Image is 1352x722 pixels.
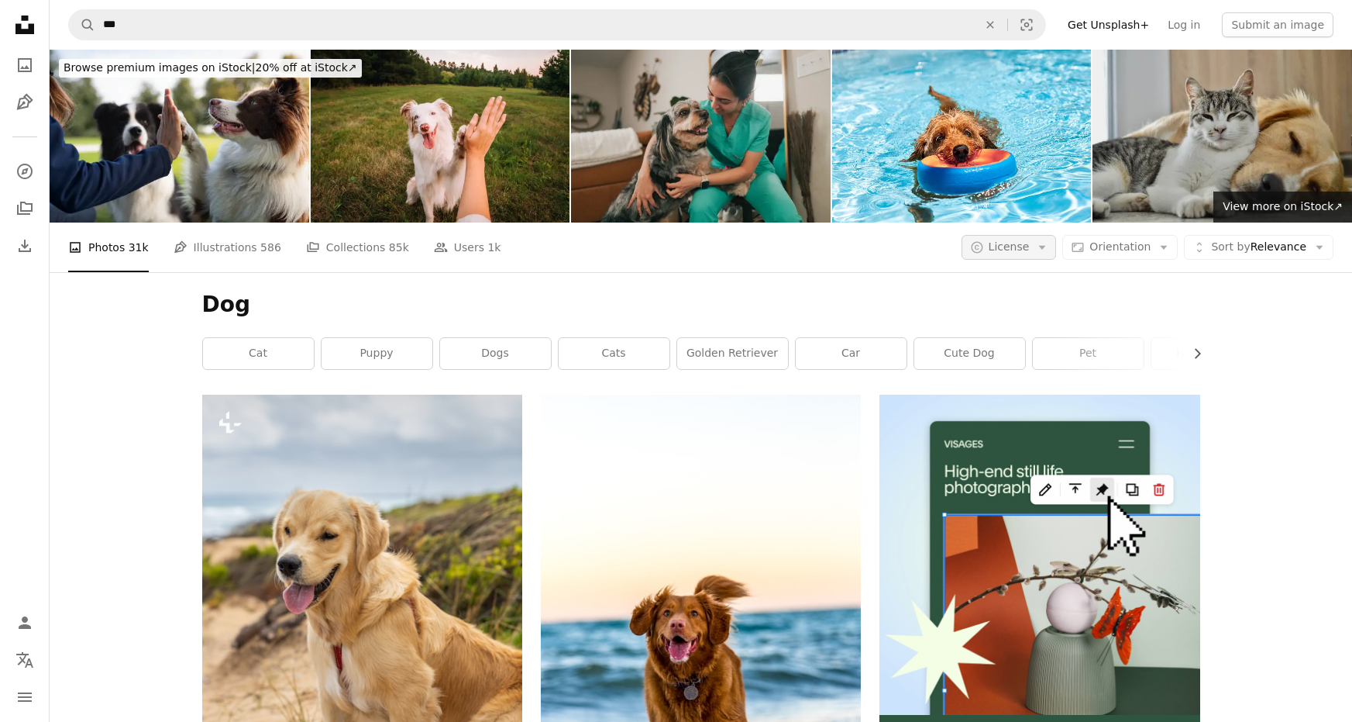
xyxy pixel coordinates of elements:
[174,223,281,272] a: Illustrations 586
[9,156,40,187] a: Explore
[487,239,501,256] span: 1k
[9,644,40,675] button: Language
[1223,200,1343,212] span: View more on iStock ↗
[1151,338,1262,369] a: happy dog
[1033,338,1144,369] a: pet
[50,50,371,87] a: Browse premium images on iStock|20% off at iStock↗
[69,10,95,40] button: Search Unsplash
[9,682,40,713] button: Menu
[50,50,309,223] img: Border collie with owner training in a public park
[1184,235,1333,260] button: Sort byRelevance
[973,10,1007,40] button: Clear
[389,239,409,256] span: 85k
[541,627,861,641] a: dog running on beach during daytime
[559,338,669,369] a: cats
[879,395,1199,715] img: file-1723602894256-972c108553a7image
[962,235,1057,260] button: License
[1089,240,1151,253] span: Orientation
[1062,235,1178,260] button: Orientation
[1158,12,1209,37] a: Log in
[989,240,1030,253] span: License
[1183,338,1200,369] button: scroll list to the right
[203,338,314,369] a: cat
[1211,240,1250,253] span: Sort by
[1092,50,1352,223] img: Friendship
[260,239,281,256] span: 586
[1058,12,1158,37] a: Get Unsplash+
[9,193,40,224] a: Collections
[68,9,1046,40] form: Find visuals sitewide
[202,628,522,642] a: a golden retriever sitting on a sandy beach
[796,338,906,369] a: car
[311,50,570,223] img: Dog gives paw to a woman making high five gesture
[914,338,1025,369] a: cute dog
[1222,12,1333,37] button: Submit an image
[322,338,432,369] a: puppy
[1008,10,1045,40] button: Visual search
[571,50,831,223] img: Female Doctor Returning from Work - Greeted By Dog - Australian Shepherd
[9,607,40,638] a: Log in / Sign up
[832,50,1092,223] img: Miniature Goldendoodle retrieving dog toy and playing fetch in a refreshing salt water swimming p...
[434,223,501,272] a: Users 1k
[1213,192,1352,223] a: View more on iStock↗
[64,61,357,74] span: 20% off at iStock ↗
[440,338,551,369] a: dogs
[677,338,788,369] a: golden retriever
[9,230,40,261] a: Download History
[306,223,409,272] a: Collections 85k
[64,61,255,74] span: Browse premium images on iStock |
[9,50,40,81] a: Photos
[9,87,40,118] a: Illustrations
[202,291,1200,319] h1: Dog
[9,9,40,43] a: Home — Unsplash
[1211,240,1306,255] span: Relevance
